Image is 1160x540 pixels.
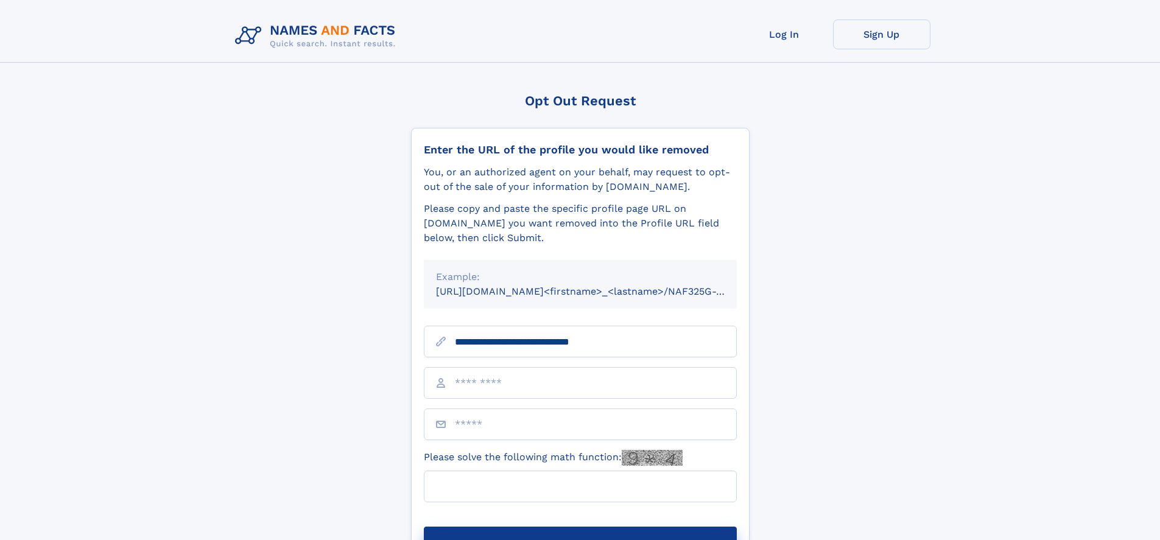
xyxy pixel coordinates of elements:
div: Example: [436,270,725,284]
img: Logo Names and Facts [230,19,406,52]
div: Enter the URL of the profile you would like removed [424,143,737,156]
a: Log In [736,19,833,49]
div: Opt Out Request [411,93,750,108]
small: [URL][DOMAIN_NAME]<firstname>_<lastname>/NAF325G-xxxxxxxx [436,286,760,297]
label: Please solve the following math function: [424,450,683,466]
div: Please copy and paste the specific profile page URL on [DOMAIN_NAME] you want removed into the Pr... [424,202,737,245]
a: Sign Up [833,19,930,49]
div: You, or an authorized agent on your behalf, may request to opt-out of the sale of your informatio... [424,165,737,194]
